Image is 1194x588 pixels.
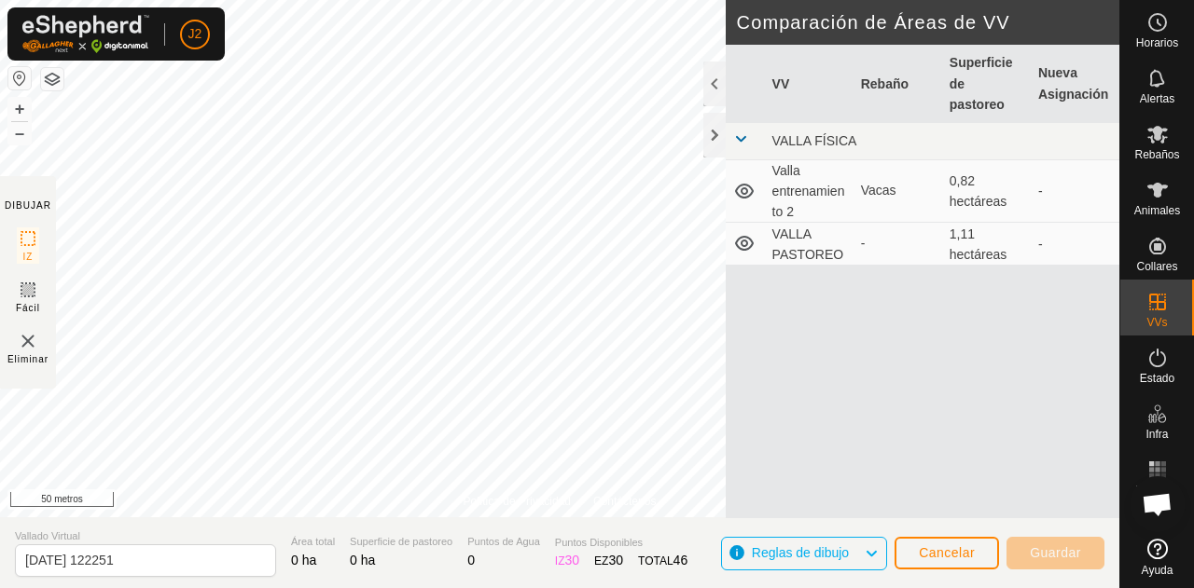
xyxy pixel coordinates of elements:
font: Alertas [1140,92,1174,105]
font: Mapa de Calor [1135,484,1179,508]
font: Guardar [1030,545,1081,560]
font: Infra [1145,428,1168,441]
font: Rebaños [1134,148,1179,161]
font: Superficie de pastoreo [950,55,1013,111]
font: - [861,236,866,251]
font: Reglas de dibujo [752,545,849,560]
font: Fácil [16,303,40,313]
button: Capas del Mapa [41,68,63,90]
button: Cancelar [895,537,999,569]
font: IZ [23,252,34,262]
font: Eliminar [7,354,49,364]
font: – [15,123,24,143]
font: Comparación de Áreas de VV [737,12,1010,33]
font: DIBUJAR [5,200,51,211]
font: 46 [673,553,688,567]
a: Política de Privacidad [464,493,571,510]
font: Nueva Asignación [1038,65,1108,101]
font: 30 [608,553,623,567]
font: 1,11 hectáreas [950,226,1007,261]
font: Superficie de pastoreo [350,536,452,547]
font: VV [772,75,790,90]
font: 0 ha [350,553,375,567]
font: 0 [467,553,475,567]
font: TOTAL [638,554,673,567]
font: J2 [188,26,202,41]
font: 0 ha [291,553,316,567]
font: Contáctenos [593,495,656,508]
font: Vacas [861,183,896,198]
button: – [8,122,31,144]
font: VVs [1146,316,1167,329]
a: Ayuda [1120,531,1194,583]
img: Logotipo de Gallagher [22,15,149,53]
div: Chat abierto [1130,476,1186,532]
font: Rebaño [861,75,909,90]
button: + [8,98,31,120]
font: + [15,99,25,118]
font: Animales [1134,204,1180,217]
button: Restablecer Mapa [8,67,31,89]
font: - [1038,236,1043,251]
font: EZ [594,554,608,567]
font: Estado [1140,372,1174,385]
font: Puntos de Agua [467,536,540,547]
font: Ayuda [1142,564,1173,577]
font: VALLA FÍSICA [772,133,857,148]
img: VV [17,330,39,352]
font: VALLA PASTOREO [772,226,844,261]
font: Valla entrenamiento 2 [772,163,845,219]
font: Política de Privacidad [464,495,571,508]
font: Puntos Disponibles [555,537,643,548]
button: Guardar [1007,537,1104,569]
font: Área total [291,536,335,547]
font: Cancelar [919,545,975,560]
font: Vallado Virtual [15,530,80,541]
font: Collares [1136,260,1177,273]
font: 30 [565,553,580,567]
font: Horarios [1136,36,1178,49]
font: - [1038,184,1043,198]
a: Contáctenos [593,493,656,510]
font: IZ [555,554,565,567]
font: 0,82 hectáreas [950,173,1007,209]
